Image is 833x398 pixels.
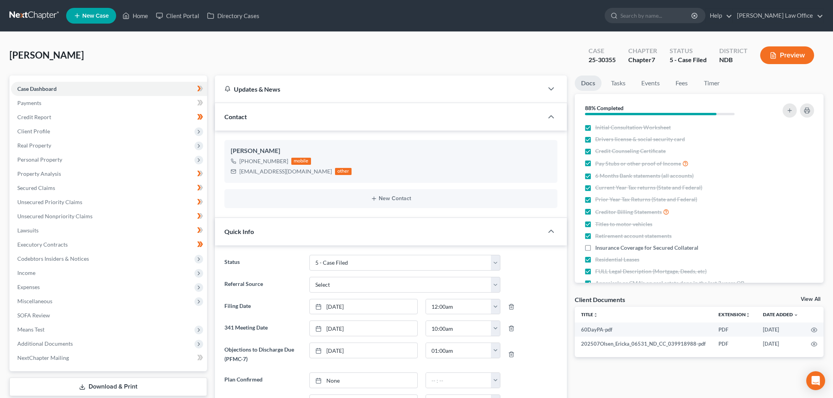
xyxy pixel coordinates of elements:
a: [DATE] [310,343,417,358]
span: Unsecured Nonpriority Claims [17,213,93,219]
span: Means Test [17,326,44,333]
i: expand_more [794,313,798,317]
div: [PHONE_NUMBER] [239,157,288,165]
a: [DATE] [310,321,417,336]
a: Download & Print [9,378,207,396]
a: Extensionunfold_more [718,311,750,317]
button: Preview [760,46,814,64]
span: Credit Report [17,114,51,120]
a: [PERSON_NAME] Law Office [733,9,823,23]
span: Prior Year Tax Returns (State and Federal) [595,195,697,203]
div: [PERSON_NAME] [231,146,551,156]
a: None [310,373,417,388]
div: Case [589,46,616,55]
a: NextChapter Mailing [11,351,207,365]
input: -- : -- [426,299,491,314]
input: -- : -- [426,321,491,336]
div: other [335,168,352,175]
span: Miscellaneous [17,298,52,304]
span: New Case [82,13,109,19]
label: 341 Meeting Date [220,321,305,336]
a: Lawsuits [11,223,207,238]
span: Residential Leases [595,256,639,263]
span: NextChapter Mailing [17,354,69,361]
span: Personal Property [17,156,62,163]
input: -- : -- [426,343,491,358]
span: Expenses [17,284,40,290]
td: [DATE] [757,322,805,337]
a: Home [118,9,152,23]
div: 25-30355 [589,55,616,64]
div: Client Documents [575,295,625,304]
span: Lawsuits [17,227,39,234]
a: Unsecured Nonpriority Claims [11,209,207,223]
a: Payments [11,96,207,110]
span: 6 Months Bank statements (all accounts) [595,172,694,180]
a: Tasks [605,76,632,91]
a: Directory Cases [203,9,263,23]
a: Docs [575,76,602,91]
label: Referral Source [220,277,305,293]
span: Retirement account statements [595,232,672,240]
div: Chapter [628,55,657,64]
span: Initial Consultation Worksheet [595,123,671,131]
a: Fees [669,76,694,91]
span: Contact [224,113,247,120]
span: Credit Counseling Certificate [595,147,666,155]
span: Payments [17,99,41,106]
span: Pay Stubs or other proof of Income [595,160,681,168]
span: SOFA Review [17,312,50,319]
span: Drivers license & social security card [595,135,685,143]
span: Codebtors Insiders & Notices [17,255,89,262]
td: PDF [712,337,757,351]
span: Appraisals or CMA's on real estate done in the last 3 years OR required by attorney [595,279,755,295]
a: View All [801,297,820,302]
a: Titleunfold_more [581,311,598,317]
div: Updates & News [224,85,534,93]
a: Date Added expand_more [763,311,798,317]
span: Insurance Coverage for Secured Collateral [595,244,698,252]
label: Plan Confirmed [220,372,305,388]
span: Unsecured Priority Claims [17,199,82,205]
span: Client Profile [17,128,50,135]
div: 5 - Case Filed [670,55,707,64]
td: PDF [712,322,757,337]
div: Open Intercom Messenger [806,371,825,390]
input: Search by name... [620,8,692,23]
td: 60DayPA-pdf [575,322,713,337]
td: [DATE] [757,337,805,351]
a: Events [635,76,666,91]
div: Status [670,46,707,55]
a: Executory Contracts [11,238,207,252]
a: Help [706,9,732,23]
strong: 88% Completed [585,105,624,111]
a: [DATE] [310,299,417,314]
span: 7 [652,56,655,63]
label: Status [220,255,305,271]
div: District [719,46,748,55]
input: -- : -- [426,373,491,388]
span: Income [17,269,35,276]
a: Property Analysis [11,167,207,181]
span: Property Analysis [17,170,61,177]
span: Case Dashboard [17,85,57,92]
div: mobile [291,158,311,165]
a: Unsecured Priority Claims [11,195,207,209]
div: [EMAIL_ADDRESS][DOMAIN_NAME] [239,168,332,175]
label: Filing Date [220,299,305,315]
span: Executory Contracts [17,241,68,248]
span: Current Year Tax returns (State and Federal) [595,184,702,192]
div: Chapter [628,46,657,55]
span: Secured Claims [17,184,55,191]
a: Credit Report [11,110,207,124]
i: unfold_more [746,313,750,317]
a: SOFA Review [11,308,207,322]
a: Secured Claims [11,181,207,195]
div: NDB [719,55,748,64]
i: unfold_more [593,313,598,317]
td: 202507Olsen_Ericka_06531_ND_CC_039918988-pdf [575,337,713,351]
span: [PERSON_NAME] [9,49,84,61]
label: Objections to Discharge Due (PFMC-7) [220,343,305,366]
a: Case Dashboard [11,82,207,96]
span: FULL Legal Description (Mortgage, Deeds, etc) [595,267,707,275]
